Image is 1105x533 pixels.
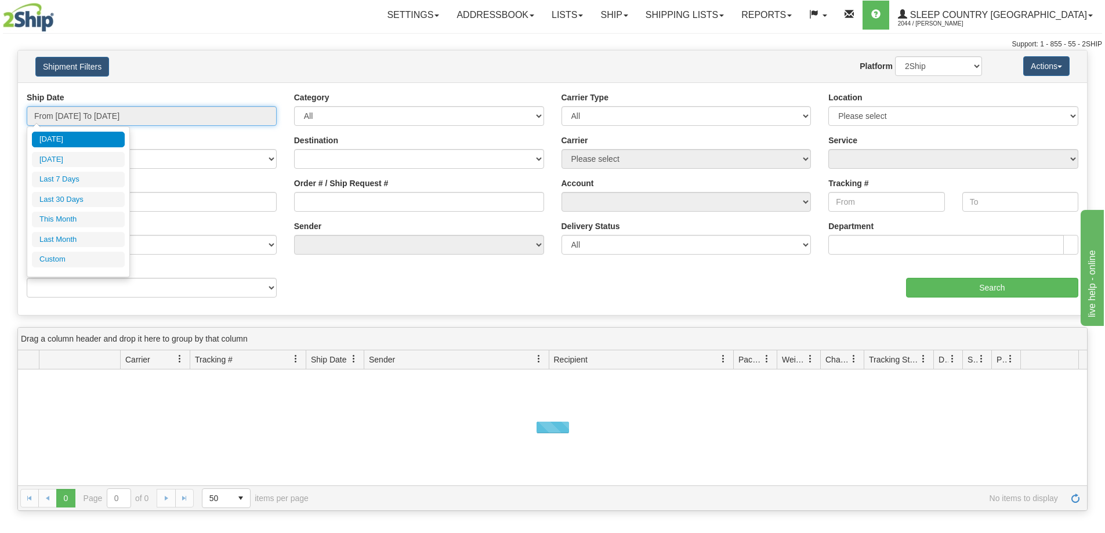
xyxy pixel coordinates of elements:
[860,60,893,72] label: Platform
[561,220,620,232] label: Delivery Status
[18,328,1087,350] div: grid grouping header
[869,354,919,365] span: Tracking Status
[84,488,149,508] span: Page of 0
[828,135,857,146] label: Service
[561,135,588,146] label: Carrier
[738,354,763,365] span: Packages
[32,132,125,147] li: [DATE]
[32,152,125,168] li: [DATE]
[1023,56,1070,76] button: Actions
[294,220,321,232] label: Sender
[907,10,1087,20] span: Sleep Country [GEOGRAPHIC_DATA]
[378,1,448,30] a: Settings
[943,349,962,369] a: Delivery Status filter column settings
[32,212,125,227] li: This Month
[637,1,733,30] a: Shipping lists
[195,354,233,365] span: Tracking #
[294,92,329,103] label: Category
[968,354,977,365] span: Shipment Issues
[757,349,777,369] a: Packages filter column settings
[733,1,800,30] a: Reports
[1066,489,1085,507] a: Refresh
[294,177,389,189] label: Order # / Ship Request #
[1001,349,1020,369] a: Pickup Status filter column settings
[782,354,806,365] span: Weight
[32,192,125,208] li: Last 30 Days
[914,349,933,369] a: Tracking Status filter column settings
[9,7,107,21] div: live help - online
[825,354,850,365] span: Charge
[844,349,864,369] a: Charge filter column settings
[713,349,733,369] a: Recipient filter column settings
[32,252,125,267] li: Custom
[592,1,636,30] a: Ship
[906,278,1078,298] input: Search
[828,192,944,212] input: From
[311,354,346,365] span: Ship Date
[3,39,1102,49] div: Support: 1 - 855 - 55 - 2SHIP
[800,349,820,369] a: Weight filter column settings
[529,349,549,369] a: Sender filter column settings
[561,92,608,103] label: Carrier Type
[828,177,868,189] label: Tracking #
[543,1,592,30] a: Lists
[27,92,64,103] label: Ship Date
[35,57,109,77] button: Shipment Filters
[294,135,338,146] label: Destination
[972,349,991,369] a: Shipment Issues filter column settings
[369,354,395,365] span: Sender
[997,354,1006,365] span: Pickup Status
[344,349,364,369] a: Ship Date filter column settings
[3,3,54,32] img: logo2044.jpg
[889,1,1102,30] a: Sleep Country [GEOGRAPHIC_DATA] 2044 / [PERSON_NAME]
[125,354,150,365] span: Carrier
[828,220,874,232] label: Department
[170,349,190,369] a: Carrier filter column settings
[202,488,251,508] span: Page sizes drop down
[939,354,948,365] span: Delivery Status
[1078,207,1104,325] iframe: chat widget
[56,489,75,507] span: Page 0
[561,177,594,189] label: Account
[962,192,1078,212] input: To
[32,172,125,187] li: Last 7 Days
[32,232,125,248] li: Last Month
[828,92,862,103] label: Location
[554,354,588,365] span: Recipient
[209,492,224,504] span: 50
[286,349,306,369] a: Tracking # filter column settings
[448,1,543,30] a: Addressbook
[325,494,1058,503] span: No items to display
[231,489,250,507] span: select
[898,18,985,30] span: 2044 / [PERSON_NAME]
[202,488,309,508] span: items per page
